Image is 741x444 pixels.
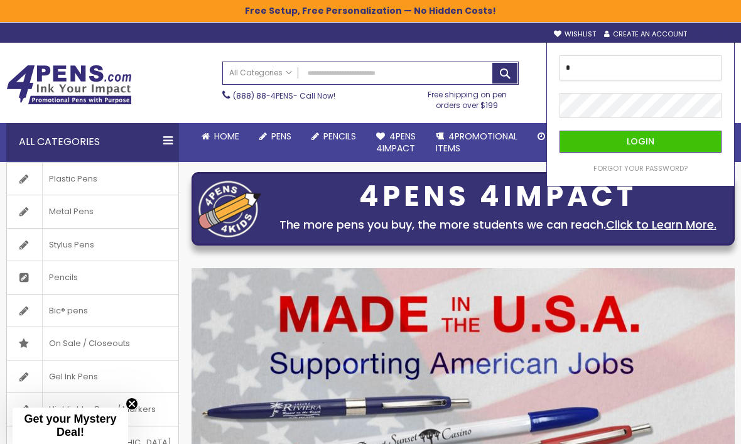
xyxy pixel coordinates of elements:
span: Highlighter Pens / Markers [42,393,162,426]
span: All Categories [229,68,292,78]
a: Gel Ink Pens [7,360,178,393]
a: (888) 88-4PENS [233,90,293,101]
div: 4PENS 4IMPACT [268,183,728,210]
span: Pencils [42,261,84,294]
span: Bic® pens [42,295,94,327]
span: Get your Mystery Deal! [24,413,116,438]
button: Close teaser [126,398,138,410]
a: Rush [527,123,581,150]
a: Wishlist [554,30,596,39]
span: Gel Ink Pens [42,360,104,393]
a: Click to Learn More. [606,217,717,232]
a: Pencils [7,261,178,294]
img: four_pen_logo.png [198,180,261,237]
a: On Sale / Closeouts [7,327,178,360]
a: Create an Account [604,30,687,39]
span: 4PROMOTIONAL ITEMS [436,130,517,154]
span: Forgot Your Password? [593,163,688,173]
div: Sign In [693,30,735,40]
span: Pencils [323,130,356,143]
img: 4Pens Custom Pens and Promotional Products [6,65,132,105]
div: Get your Mystery Deal!Close teaser [13,408,128,444]
span: - Call Now! [233,90,335,101]
a: Bic® pens [7,295,178,327]
a: 4Pens4impact [366,123,426,162]
a: Forgot Your Password? [593,164,688,173]
div: The more pens you buy, the more students we can reach. [268,216,728,234]
span: On Sale / Closeouts [42,327,136,360]
a: Metal Pens [7,195,178,228]
span: Plastic Pens [42,163,104,195]
a: 4PROMOTIONALITEMS [426,123,527,162]
a: Plastic Pens [7,163,178,195]
a: Highlighter Pens / Markers [7,393,178,426]
span: Metal Pens [42,195,100,228]
span: Login [627,135,654,148]
a: Stylus Pens [7,229,178,261]
div: Free shipping on pen orders over $199 [415,85,518,110]
a: Pens [249,123,301,150]
a: Home [192,123,249,150]
div: All Categories [6,123,179,161]
span: 4Pens 4impact [376,130,416,154]
button: Login [560,131,722,153]
span: Pens [271,130,291,143]
a: All Categories [223,62,298,83]
a: Pencils [301,123,366,150]
span: Home [214,130,239,143]
span: Stylus Pens [42,229,100,261]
